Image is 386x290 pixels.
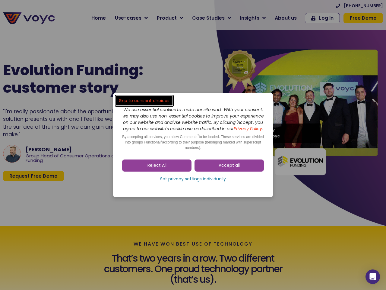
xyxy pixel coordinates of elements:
a: Reject All [122,159,191,172]
span: Accept all [219,163,240,169]
a: Accept all [195,159,264,172]
span: By accepting all services, you allow Comments to be loaded. These services are divided into group... [122,135,264,150]
a: Privacy Policy [234,126,262,132]
i: We use essential cookies to make our site work. With your consent, we may also use non-essential ... [122,107,264,132]
sup: 2 [160,139,162,142]
a: Set privacy settings individually [122,175,264,184]
span: Reject All [147,163,166,169]
sup: 2 [198,134,199,137]
a: Skip to consent choices [116,96,172,105]
span: Set privacy settings individually [160,176,226,182]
